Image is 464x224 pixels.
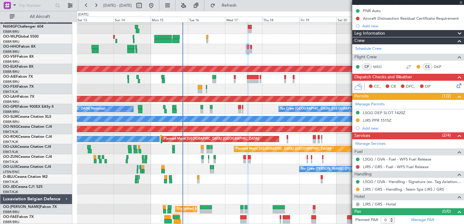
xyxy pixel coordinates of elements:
a: D-IBLUCessna Citation M2 [3,175,48,179]
span: Refresh [217,3,242,8]
div: Fri 19 [299,17,336,22]
div: Planned Maint [GEOGRAPHIC_DATA] ([GEOGRAPHIC_DATA]) [236,144,331,154]
span: Hotel [354,193,365,200]
div: CP [362,63,372,70]
a: OO-FSXFalcon 7X [3,85,34,89]
span: Crew [354,37,365,44]
div: Sat 13 [76,17,113,22]
a: OO-[PERSON_NAME]Falcon 7X [3,205,57,209]
a: OO-VSFFalcon 8X [3,55,34,59]
a: EBKT/KJK [3,130,18,134]
span: OO-JID [3,185,16,189]
span: OO-ROK [3,135,18,139]
a: OO-FAEFalcon 7X [3,215,34,219]
a: OO-WLPGlobal 5500 [3,35,39,39]
a: OO-ROKCessna Citation CJ4 [3,135,52,139]
span: DP [425,84,431,90]
a: OO-LUXCessna Citation CJ4 [3,165,51,169]
span: DFC, [406,84,415,90]
label: Planned PAX [355,217,378,223]
div: Tue 16 [188,17,225,22]
div: Sun 14 [114,17,151,22]
a: OO-LXACessna Citation CJ4 [3,145,51,149]
span: (2/4) [442,132,451,138]
div: PNR Auto [363,8,381,13]
a: OO-ELKFalcon 8X [3,65,33,69]
div: Sat 20 [336,17,374,22]
a: Manage Permits [355,101,385,107]
div: Mon 15 [151,17,188,22]
span: CR [391,84,396,90]
span: OO-ZUN [3,155,18,159]
span: [DATE] - [DATE] [103,3,132,8]
span: OO-LXA [3,145,17,149]
a: EBKT/KJK [3,140,18,144]
a: EBBR/BRU [3,120,19,124]
input: Trip Number [19,1,53,10]
span: Pax [354,208,361,215]
span: Fuel [354,148,363,155]
a: EBKT/KJK [3,150,18,154]
div: Aircraft Disinsection Residual Certificate Requirement [363,16,459,21]
a: Schedule Crew [355,46,382,52]
a: LIRS / GRS - Handling - Seam Spa LIRS / GRS [363,187,444,192]
div: Wed 17 [225,17,262,22]
a: EBKT/KJK [3,160,18,164]
a: EBBR/BRU [3,210,19,214]
div: Thu 18 [262,17,299,22]
span: OO-NSG [3,125,18,129]
span: CC, [374,84,381,90]
a: OO-LAHFalcon 7X [3,95,34,99]
a: DKP [434,64,448,70]
a: EBBR/BRU [3,29,19,34]
a: EBBR/BRU [3,70,19,74]
a: OO-GPEFalcon 900EX EASy II [3,105,53,109]
span: OO-AIE [3,75,16,79]
div: No Crew [PERSON_NAME] ([PERSON_NAME]) [301,165,374,174]
a: Manage Services [355,141,386,147]
span: OO-SLM [3,115,18,119]
a: OO-AIEFalcon 7X [3,75,33,79]
a: LIRS / GRS - Fuel - WFS Fuel Release [363,164,428,169]
span: Handling [354,171,372,178]
a: OO-ZUNCessna Citation CJ4 [3,155,52,159]
button: All Aircraft [7,12,66,22]
span: OO-[PERSON_NAME] [3,205,40,209]
span: OO-LAH [3,95,18,99]
span: (0/0) [442,208,451,215]
span: (1/2) [442,93,451,99]
span: OO-FSX [3,85,17,89]
span: OO-ELK [3,65,17,69]
span: OO-FAE [3,215,17,219]
button: Refresh [207,1,244,10]
span: All Aircraft [16,15,64,19]
a: LFSN/ENC [3,170,20,174]
a: LSGG / GVA - Handling - Signature (ex. Tag Aviation) LSGG / GVA [363,179,461,184]
div: No Crew [GEOGRAPHIC_DATA] ([GEOGRAPHIC_DATA] National) [280,104,382,114]
a: OO-HHOFalcon 8X [3,45,36,49]
a: OO-NSGCessna Citation CJ4 [3,125,52,129]
span: Dispatch Checks and Weather [354,74,412,81]
a: MSO [373,64,387,70]
a: EBKT/KJK [3,90,18,94]
div: CS [422,63,432,70]
a: EBKT/KJK [3,180,18,184]
div: Add new [362,126,461,131]
a: OO-JIDCessna CJ1 525 [3,185,43,189]
a: N604GFChallenger 604 [3,25,43,29]
span: OO-WLP [3,35,18,39]
div: Planned Maint [GEOGRAPHIC_DATA] ([GEOGRAPHIC_DATA]) [164,134,259,144]
div: Add new [362,23,461,29]
a: EBBR/BRU [3,100,19,104]
a: LIRS / GRS - Hotel [363,202,396,207]
a: EBBR/BRU [3,49,19,54]
a: Manage PAX [411,217,434,223]
a: EBBR/BRU [3,80,19,84]
span: Leg Information [354,30,385,37]
a: EBBR/BRU [3,110,19,114]
a: OO-SLMCessna Citation XLS [3,115,51,119]
span: Flight Crew [354,54,377,61]
span: Services [354,132,370,139]
span: D-IBLU [3,175,15,179]
div: [DATE] [78,12,88,17]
